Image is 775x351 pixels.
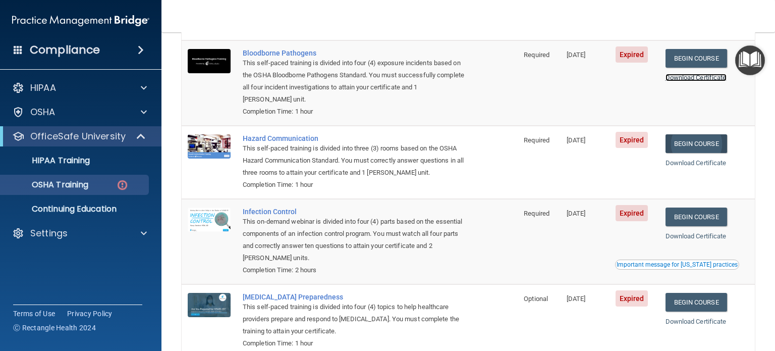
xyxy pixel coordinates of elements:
[243,57,467,106] div: This self-paced training is divided into four (4) exposure incidents based on the OSHA Bloodborne...
[243,134,467,142] a: Hazard Communication
[12,82,147,94] a: HIPAA
[616,46,648,63] span: Expired
[524,136,549,144] span: Required
[243,142,467,179] div: This self-paced training is divided into three (3) rooms based on the OSHA Hazard Communication S...
[12,227,147,239] a: Settings
[524,210,549,217] span: Required
[666,318,727,325] a: Download Certificate
[735,45,765,75] button: Open Resource Center
[30,130,126,142] p: OfficeSafe University
[616,290,648,307] span: Expired
[30,227,68,239] p: Settings
[7,156,90,166] p: HIPAA Training
[12,130,146,142] a: OfficeSafe University
[666,208,727,226] a: Begin Course
[567,295,586,303] span: [DATE]
[30,106,56,118] p: OSHA
[243,49,467,57] a: Bloodborne Pathogens
[243,293,467,301] a: [MEDICAL_DATA] Preparedness
[567,210,586,217] span: [DATE]
[666,159,727,167] a: Download Certificate
[116,179,129,191] img: danger-circle.6113f641.png
[243,106,467,118] div: Completion Time: 1 hour
[524,51,549,59] span: Required
[567,136,586,144] span: [DATE]
[12,11,149,31] img: PMB logo
[30,43,100,57] h4: Compliance
[666,49,727,68] a: Begin Course
[666,293,727,312] a: Begin Course
[615,260,739,270] button: Read this if you are a dental practitioner in the state of CA
[666,74,727,81] a: Download Certificate
[243,179,467,191] div: Completion Time: 1 hour
[243,216,467,264] div: This on-demand webinar is divided into four (4) parts based on the essential components of an inf...
[13,309,55,319] a: Terms of Use
[567,51,586,59] span: [DATE]
[616,132,648,148] span: Expired
[243,301,467,337] div: This self-paced training is divided into four (4) topics to help healthcare providers prepare and...
[243,208,467,216] a: Infection Control
[243,264,467,276] div: Completion Time: 2 hours
[524,295,548,303] span: Optional
[67,309,113,319] a: Privacy Policy
[243,337,467,349] div: Completion Time: 1 hour
[7,204,144,214] p: Continuing Education
[7,180,88,190] p: OSHA Training
[12,106,147,118] a: OSHA
[13,323,96,333] span: Ⓒ Rectangle Health 2024
[616,205,648,221] span: Expired
[666,232,727,240] a: Download Certificate
[666,134,727,153] a: Begin Course
[30,82,56,94] p: HIPAA
[617,262,738,268] div: Important message for [US_STATE] practices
